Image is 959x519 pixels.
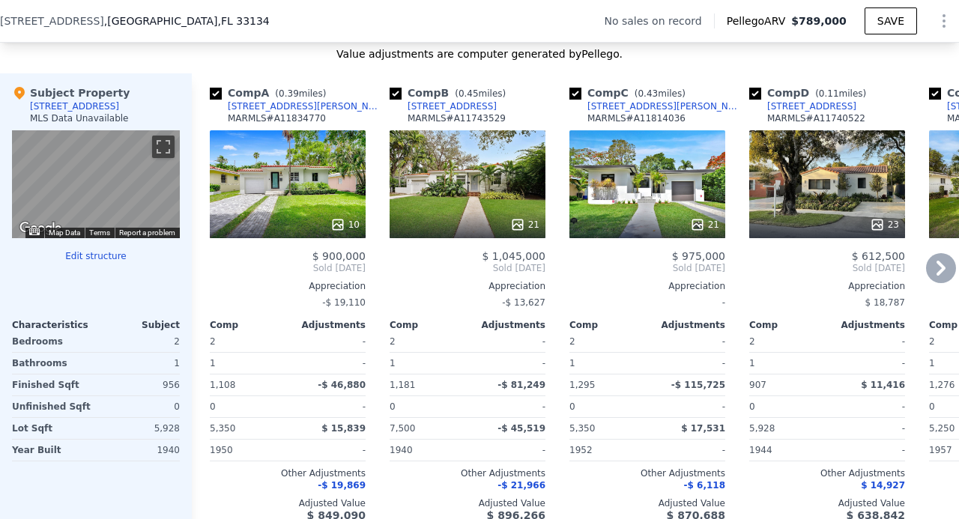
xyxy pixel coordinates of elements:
[587,100,743,112] div: [STREET_ADDRESS][PERSON_NAME]
[99,353,180,374] div: 1
[672,250,725,262] span: $ 975,000
[830,440,905,461] div: -
[16,219,65,238] a: Open this area in Google Maps (opens a new window)
[330,217,360,232] div: 10
[569,440,644,461] div: 1952
[390,497,545,509] div: Adjusted Value
[49,228,80,238] button: Map Data
[569,336,575,347] span: 2
[471,331,545,352] div: -
[228,100,384,112] div: [STREET_ADDRESS][PERSON_NAME]
[569,401,575,412] span: 0
[390,85,512,100] div: Comp B
[727,13,792,28] span: Pellego ARV
[865,7,917,34] button: SAVE
[12,130,180,238] div: Street View
[312,250,366,262] span: $ 900,000
[210,353,285,374] div: 1
[99,331,180,352] div: 2
[390,353,465,374] div: 1
[408,112,506,124] div: MARMLS # A11743529
[12,319,96,331] div: Characteristics
[210,336,216,347] span: 2
[16,219,65,238] img: Google
[749,85,872,100] div: Comp D
[99,396,180,417] div: 0
[569,262,725,274] span: Sold [DATE]
[650,440,725,461] div: -
[638,88,658,99] span: 0.43
[827,319,905,331] div: Adjustments
[279,88,299,99] span: 0.39
[749,319,827,331] div: Comp
[390,440,465,461] div: 1940
[210,497,366,509] div: Adjusted Value
[502,297,545,308] span: -$ 13,627
[471,353,545,374] div: -
[749,497,905,509] div: Adjusted Value
[89,228,110,237] a: Terms (opens in new tab)
[852,250,905,262] span: $ 612,500
[12,440,93,461] div: Year Built
[830,396,905,417] div: -
[12,418,93,439] div: Lot Sqft
[210,100,384,112] a: [STREET_ADDRESS][PERSON_NAME]
[210,380,235,390] span: 1,108
[210,85,332,100] div: Comp A
[569,423,595,434] span: 5,350
[321,423,366,434] span: $ 15,839
[318,480,366,491] span: -$ 19,869
[390,380,415,390] span: 1,181
[12,374,93,395] div: Finished Sqft
[99,374,180,395] div: 956
[390,319,468,331] div: Comp
[210,467,366,479] div: Other Adjustments
[210,401,216,412] span: 0
[390,423,415,434] span: 7,500
[99,418,180,439] div: 5,928
[104,13,270,28] span: , [GEOGRAPHIC_DATA]
[929,6,959,36] button: Show Options
[929,336,935,347] span: 2
[510,217,539,232] div: 21
[12,353,93,374] div: Bathrooms
[650,353,725,374] div: -
[861,380,905,390] span: $ 11,416
[684,480,725,491] span: -$ 6,118
[749,353,824,374] div: 1
[749,280,905,292] div: Appreciation
[291,396,366,417] div: -
[497,423,545,434] span: -$ 45,519
[459,88,479,99] span: 0.45
[749,262,905,274] span: Sold [DATE]
[228,112,326,124] div: MARMLS # A11834770
[119,228,175,237] a: Report a problem
[650,331,725,352] div: -
[569,467,725,479] div: Other Adjustments
[12,85,130,100] div: Subject Property
[12,396,93,417] div: Unfinished Sqft
[291,353,366,374] div: -
[390,100,497,112] a: [STREET_ADDRESS]
[29,228,40,235] button: Keyboard shortcuts
[749,440,824,461] div: 1944
[291,331,366,352] div: -
[749,467,905,479] div: Other Adjustments
[870,217,899,232] div: 23
[569,497,725,509] div: Adjusted Value
[819,88,839,99] span: 0.11
[390,262,545,274] span: Sold [DATE]
[749,423,775,434] span: 5,928
[318,380,366,390] span: -$ 46,880
[390,336,396,347] span: 2
[767,100,856,112] div: [STREET_ADDRESS]
[681,423,725,434] span: $ 17,531
[210,262,366,274] span: Sold [DATE]
[468,319,545,331] div: Adjustments
[647,319,725,331] div: Adjustments
[791,15,847,27] span: $789,000
[929,423,955,434] span: 5,250
[288,319,366,331] div: Adjustments
[830,353,905,374] div: -
[865,297,905,308] span: $ 18,787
